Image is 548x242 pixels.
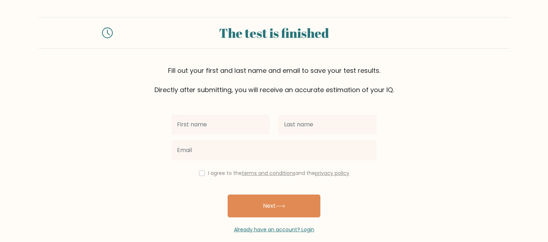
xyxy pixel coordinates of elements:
a: privacy policy [315,170,349,177]
div: Fill out your first and last name and email to save your test results. Directly after submitting,... [39,66,509,95]
input: Last name [278,115,377,135]
div: The test is finished [121,23,427,42]
label: I agree to the and the [208,170,349,177]
button: Next [228,195,320,217]
a: Already have an account? Login [234,226,314,233]
a: terms and conditions [242,170,295,177]
input: Email [171,140,377,160]
input: First name [171,115,270,135]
